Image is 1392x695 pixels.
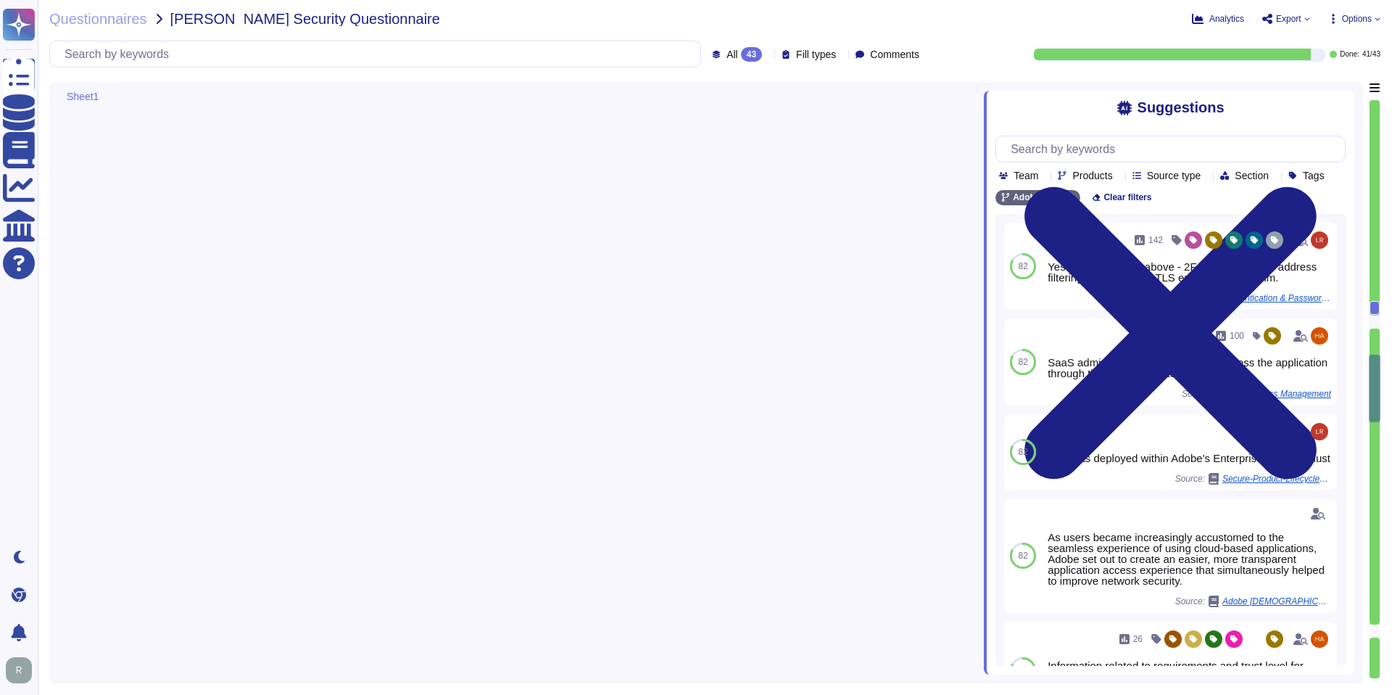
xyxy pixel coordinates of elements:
div: 43 [741,47,762,62]
input: Search by keywords [57,41,700,67]
span: 82 [1018,448,1027,456]
div: As users became increasingly accustomed to the seamless experience of using cloud-based applicati... [1048,532,1331,586]
span: Fill types [796,49,836,59]
span: 41 / 43 [1362,51,1380,58]
span: 82 [1018,358,1027,366]
span: All [726,49,738,59]
img: user [1311,630,1328,648]
span: Analytics [1209,15,1244,23]
div: Information related to requirements and trust level for customer's access can be found on Adobe T... [1048,660,1331,693]
span: Questionnaires [49,12,147,26]
button: user [3,654,42,686]
span: Adobe [DEMOGRAPHIC_DATA] WP_FNL.docx [1222,597,1331,606]
span: Comments [870,49,919,59]
span: [PERSON_NAME] Security Questionnaire [170,12,440,26]
img: user [1311,231,1328,249]
img: user [6,657,32,683]
span: 26 [1133,635,1143,643]
img: user [1311,327,1328,345]
span: 82 [1018,262,1027,271]
span: Source: [1175,596,1331,607]
span: Sheet1 [67,91,99,102]
span: Options [1342,15,1372,23]
input: Search by keywords [1003,136,1345,162]
span: Export [1276,15,1301,23]
button: Analytics [1192,13,1244,25]
span: Done: [1340,51,1359,58]
span: 82 [1018,551,1027,560]
img: user [1311,423,1328,440]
